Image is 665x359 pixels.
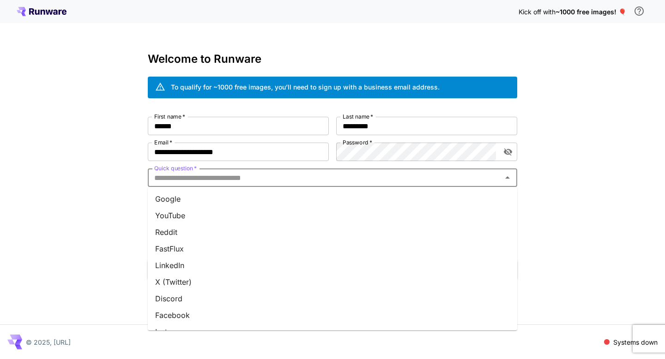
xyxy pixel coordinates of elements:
[501,171,514,184] button: Close
[148,224,517,240] li: Reddit
[148,191,517,207] li: Google
[154,164,197,172] label: Quick question
[343,138,372,146] label: Password
[343,113,373,120] label: Last name
[148,290,517,307] li: Discord
[148,274,517,290] li: X (Twitter)
[148,240,517,257] li: FastFlux
[154,113,185,120] label: First name
[148,323,517,340] li: Instagram
[519,8,556,16] span: Kick off with
[148,53,517,66] h3: Welcome to Runware
[154,138,172,146] label: Email
[613,337,658,347] p: Systems down
[148,307,517,323] li: Facebook
[630,2,648,20] button: In order to qualify for free credit, you need to sign up with a business email address and click ...
[26,337,71,347] p: © 2025, [URL]
[171,82,440,92] div: To qualify for ~1000 free images, you’ll need to sign up with a business email address.
[556,8,626,16] span: ~1000 free images! 🎈
[148,207,517,224] li: YouTube
[500,144,516,160] button: toggle password visibility
[148,257,517,274] li: LinkedIn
